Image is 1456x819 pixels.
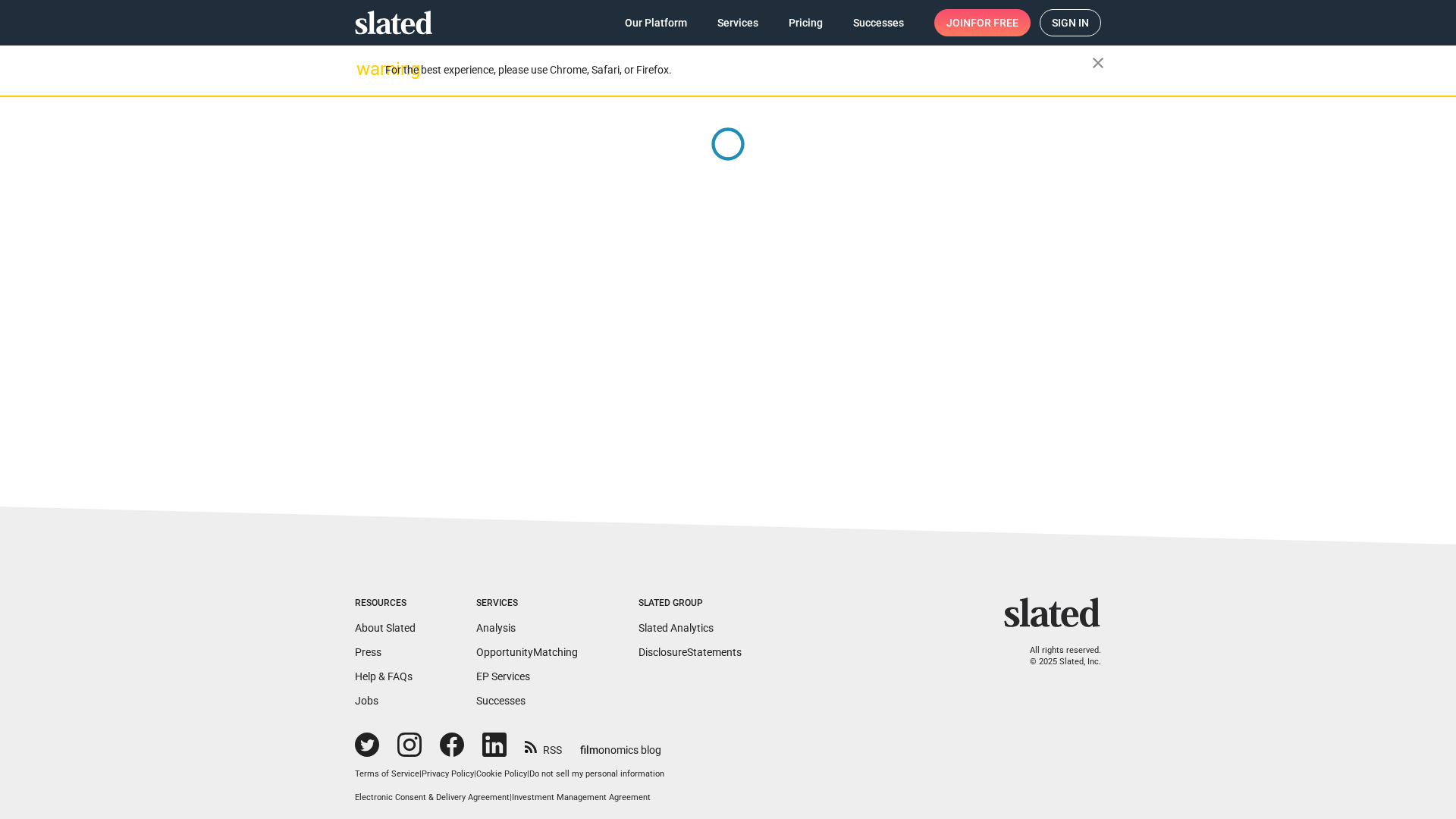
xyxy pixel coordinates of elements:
[510,792,512,802] span: |
[476,695,526,707] a: Successes
[512,792,651,802] a: Investment Management Agreement
[946,9,1018,36] span: Join
[355,598,416,610] div: Resources
[355,792,510,802] a: Electronic Consent & Delivery Agreement
[789,9,823,36] span: Pricing
[971,9,1018,36] span: for free
[1014,645,1101,667] p: All rights reserved. © 2025 Slated, Inc.
[777,9,835,36] a: Pricing
[419,769,422,779] span: |
[525,734,562,758] a: RSS
[355,695,378,707] a: Jobs
[1040,9,1101,36] a: Sign in
[613,9,699,36] a: Our Platform
[476,769,527,779] a: Cookie Policy
[717,9,758,36] span: Services
[934,9,1031,36] a: Joinfor free
[639,646,742,658] a: DisclosureStatements
[476,670,530,682] a: EP Services
[356,60,375,78] mat-icon: warning
[476,598,578,610] div: Services
[355,670,413,682] a: Help & FAQs
[385,60,1092,80] div: For the best experience, please use Chrome, Safari, or Firefox.
[527,769,529,779] span: |
[474,769,476,779] span: |
[580,731,661,758] a: filmonomics blog
[580,744,598,756] span: film
[625,9,687,36] span: Our Platform
[1089,54,1107,72] mat-icon: close
[355,646,381,658] a: Press
[529,769,664,780] button: Do not sell my personal information
[639,598,742,610] div: Slated Group
[355,622,416,634] a: About Slated
[1052,10,1089,36] span: Sign in
[422,769,474,779] a: Privacy Policy
[476,646,578,658] a: OpportunityMatching
[705,9,770,36] a: Services
[476,622,516,634] a: Analysis
[841,9,916,36] a: Successes
[853,9,904,36] span: Successes
[355,769,419,779] a: Terms of Service
[639,622,714,634] a: Slated Analytics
